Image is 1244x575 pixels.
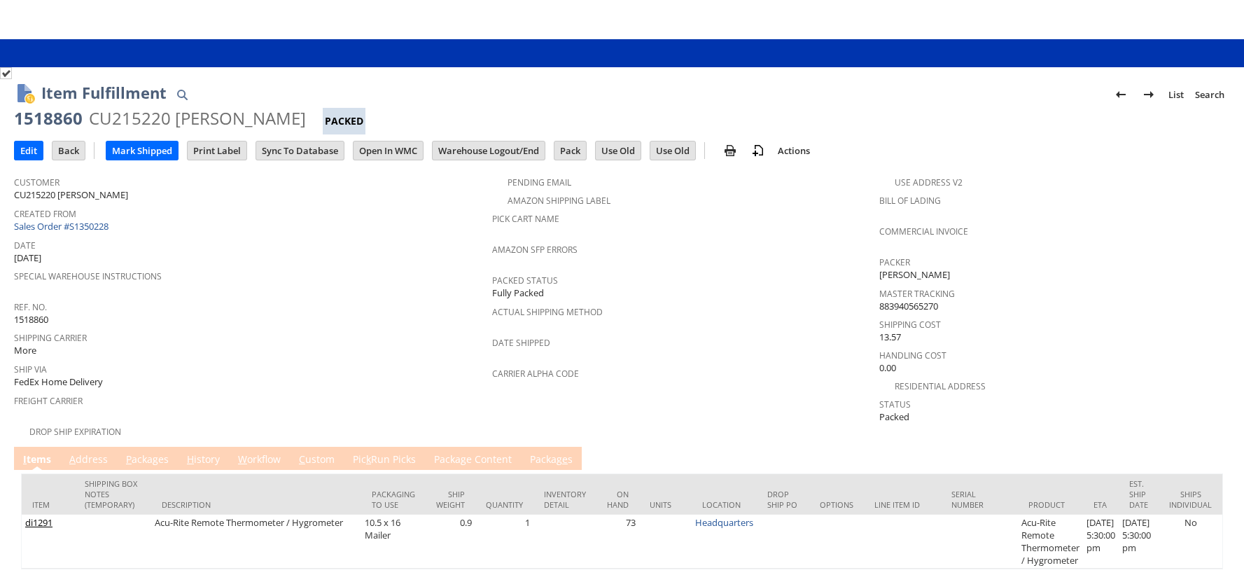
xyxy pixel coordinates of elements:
[879,256,910,268] a: Packer
[951,489,1007,510] div: Serial Number
[526,452,576,468] a: Packages
[486,499,523,510] div: Quantity
[1159,515,1222,569] td: No
[879,288,955,300] a: Master Tracking
[29,426,121,438] a: Drop Ship Expiration
[14,240,36,251] a: Date
[106,141,178,160] input: Mark Shipped
[879,226,968,237] a: Commercial Invoice
[508,195,610,207] a: Amazon Shipping Label
[41,81,167,104] h1: Item Fulfillment
[431,452,515,468] a: Package Content
[1028,499,1072,510] div: Product
[820,499,853,510] div: Options
[879,399,911,410] a: Status
[187,452,194,466] span: H
[256,141,344,160] input: Sync To Database
[349,452,419,468] a: PickRun Picks
[14,251,41,265] span: [DATE]
[14,332,87,344] a: Shipping Carrier
[188,141,246,160] input: Print Label
[433,141,545,160] input: Warehouse Logout/End
[123,452,172,468] a: Packages
[879,349,946,361] a: Handling Cost
[14,220,112,233] a: Sales Order #S1350228
[879,195,941,207] a: Bill Of Lading
[295,452,338,468] a: Custom
[66,452,111,468] a: Address
[879,361,896,375] span: 0.00
[492,337,550,349] a: Date Shipped
[366,452,371,466] span: k
[702,499,746,510] div: Location
[53,141,85,160] input: Back
[372,489,415,510] div: Packaging to Use
[14,270,162,282] a: Special Warehouse Instructions
[23,452,27,466] span: I
[15,141,43,160] input: Edit
[1129,478,1148,510] div: Est. Ship Date
[767,489,799,510] div: Drop Ship PO
[1169,489,1212,510] div: Ships Individual
[354,141,423,160] input: Open In WMC
[1119,515,1159,569] td: [DATE] 5:30:00 pm
[879,268,950,282] span: [PERSON_NAME]
[426,515,475,569] td: 0.9
[492,286,544,300] span: Fully Packed
[1189,83,1230,106] a: Search
[14,313,48,326] span: 1518860
[874,499,930,510] div: Line Item ID
[14,107,83,130] div: 1518860
[650,141,695,160] input: Use Old
[607,489,629,510] div: On Hand
[508,176,571,188] a: Pending Email
[722,142,739,159] img: print.svg
[596,141,641,160] input: Use Old
[14,363,47,375] a: Ship Via
[1140,86,1157,103] img: Next
[895,380,986,392] a: Residential Address
[436,489,465,510] div: Ship Weight
[69,452,76,466] span: A
[14,208,76,220] a: Created From
[1093,499,1108,510] div: ETA
[14,188,128,202] span: CU215220 [PERSON_NAME]
[492,244,578,256] a: Amazon SFP Errors
[89,107,306,130] div: CU215220 [PERSON_NAME]
[323,108,365,134] div: Packed
[492,275,558,286] a: Packed Status
[544,489,586,510] div: Inventory Detail
[151,515,361,569] td: Acu-Rite Remote Thermometer / Hygrometer
[126,452,132,466] span: P
[361,515,426,569] td: 10.5 x 16 Mailer
[492,306,603,318] a: Actual Shipping Method
[235,452,284,468] a: Workflow
[562,452,568,466] span: e
[20,452,55,468] a: Items
[879,300,938,313] span: 883940565270
[14,301,47,313] a: Ref. No.
[695,516,753,529] a: Headquarters
[32,499,64,510] div: Item
[183,452,223,468] a: History
[299,452,305,466] span: C
[14,176,60,188] a: Customer
[1018,515,1083,569] td: Acu-Rite Remote Thermometer / Hygrometer
[238,452,247,466] span: W
[492,368,579,380] a: Carrier Alpha Code
[475,515,533,569] td: 1
[1083,515,1119,569] td: [DATE] 5:30:00 pm
[879,410,909,424] span: Packed
[1112,86,1129,103] img: Previous
[162,499,351,510] div: Description
[650,499,681,510] div: Units
[1163,83,1189,106] a: List
[461,452,466,466] span: g
[772,144,816,157] a: Actions
[174,86,190,103] img: Quick Find
[895,176,963,188] a: Use Address V2
[85,478,141,510] div: Shipping Box Notes (Temporary)
[750,142,767,159] img: add-record.svg
[879,319,941,331] a: Shipping Cost
[25,516,53,529] a: di1291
